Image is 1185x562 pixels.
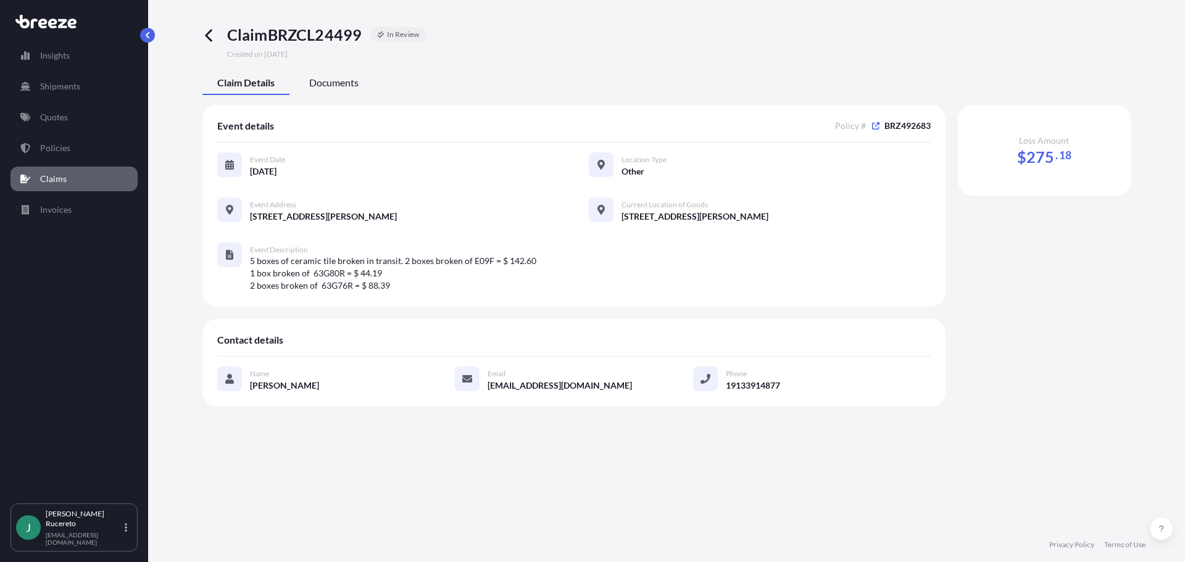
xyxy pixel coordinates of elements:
span: Other [622,165,644,178]
p: [PERSON_NAME] Rucereto [46,509,122,529]
span: [STREET_ADDRESS][PERSON_NAME] [622,210,768,223]
a: Insights [10,43,138,68]
a: Privacy Policy [1049,540,1094,550]
span: Event Address [250,200,296,210]
span: [PERSON_NAME] [250,379,319,392]
span: Event Description [250,245,308,255]
a: Shipments [10,74,138,99]
span: Email [488,369,505,379]
span: [EMAIL_ADDRESS][DOMAIN_NAME] [488,379,632,392]
p: Insights [40,49,70,62]
span: $ [1017,149,1026,165]
span: Current Location of Goods [622,200,708,210]
span: Documents [309,76,359,89]
span: Event details [217,120,274,132]
a: Claims [10,167,138,191]
p: Shipments [40,80,80,93]
p: Policies [40,142,70,154]
a: Policies [10,136,138,160]
span: Name [250,369,269,379]
span: [DATE] [250,165,276,178]
p: In Review [387,30,420,39]
p: Claims [40,173,67,185]
span: Loss Amount [1019,134,1069,147]
span: Location Type [622,155,667,165]
p: [EMAIL_ADDRESS][DOMAIN_NAME] [46,531,122,546]
p: Invoices [40,204,72,216]
span: [DATE] [264,49,288,59]
span: Policy # [835,120,866,132]
span: Claim Details [217,76,275,89]
a: Quotes [10,105,138,130]
span: Contact details [217,334,283,346]
a: Terms of Use [1104,540,1145,550]
span: Event Date [250,155,285,165]
p: Quotes [40,111,68,123]
span: Created on [227,49,288,59]
span: 18 [1059,152,1071,159]
span: Phone [726,369,747,379]
span: J [26,521,31,534]
span: 275 [1026,149,1055,165]
span: 5 boxes of ceramic tile broken in transit. 2 boxes broken of E09F = $ 142.60 1 box broken of 63G8... [250,255,931,292]
span: [STREET_ADDRESS][PERSON_NAME] [250,210,397,223]
a: Invoices [10,197,138,222]
span: BRZ492683 [884,120,931,132]
span: Claim BRZCL24499 [227,25,362,44]
span: . [1055,152,1058,159]
span: 19133914877 [726,379,780,392]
